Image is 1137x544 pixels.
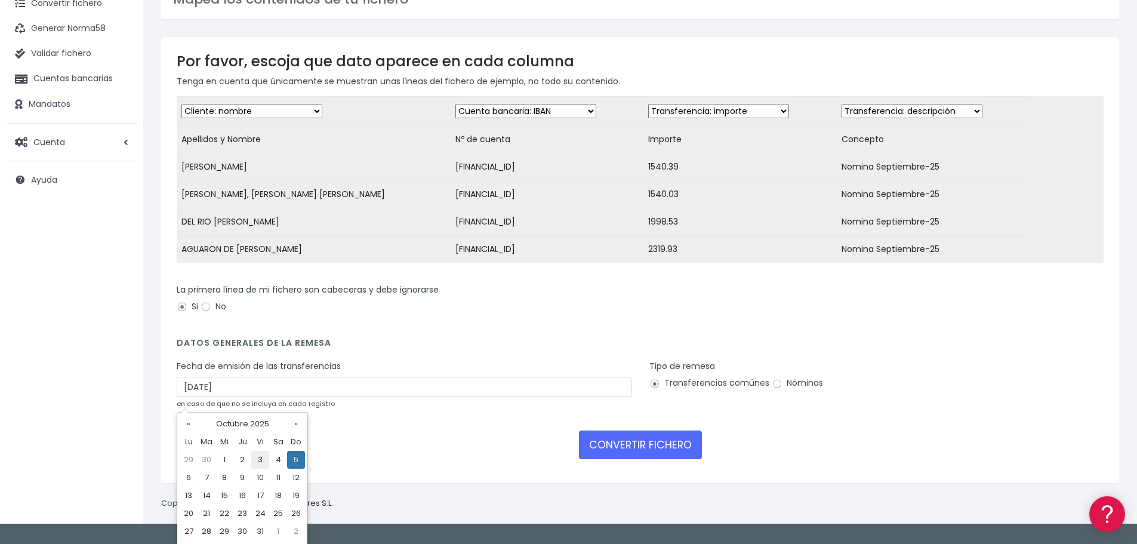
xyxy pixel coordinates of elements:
[177,284,439,296] label: La primera línea de mi fichero son cabeceras y debe ignorarse
[6,92,137,117] a: Mandatos
[287,487,305,505] td: 19
[287,469,305,487] td: 12
[215,433,233,451] th: Mi
[180,415,198,433] th: «
[215,523,233,540] td: 29
[643,153,837,181] td: 1540.39
[269,505,287,523] td: 25
[201,300,226,313] label: No
[451,236,644,263] td: [FINANCIAL_ID]
[180,433,198,451] th: Lu
[180,469,198,487] td: 6
[233,451,251,469] td: 2
[233,487,251,505] td: 16
[198,487,215,505] td: 14
[180,451,198,469] td: 29
[287,505,305,523] td: 26
[180,505,198,523] td: 20
[6,16,137,41] a: Generar Norma58
[643,126,837,153] td: Importe
[177,181,451,208] td: [PERSON_NAME], [PERSON_NAME] [PERSON_NAME]
[31,174,57,186] span: Ayuda
[251,451,269,469] td: 3
[233,433,251,451] th: Ju
[251,487,269,505] td: 17
[451,126,644,153] td: Nº de cuenta
[33,136,65,147] span: Cuenta
[215,451,233,469] td: 1
[269,451,287,469] td: 4
[233,469,251,487] td: 9
[269,433,287,451] th: Sa
[6,66,137,91] a: Cuentas bancarias
[177,399,335,408] small: en caso de que no se incluya en cada registro
[177,53,1104,70] h3: Por favor, escoja que dato aparece en cada columna
[269,523,287,540] td: 1
[451,153,644,181] td: [FINANCIAL_ID]
[180,487,198,505] td: 13
[6,130,137,155] a: Cuenta
[251,505,269,523] td: 24
[287,433,305,451] th: Do
[198,415,287,433] th: Octubre 2025
[198,469,215,487] td: 7
[251,433,269,451] th: Vi
[451,181,644,208] td: [FINANCIAL_ID]
[772,377,823,389] label: Nóminas
[6,167,137,192] a: Ayuda
[649,377,769,389] label: Transferencias comúnes
[269,487,287,505] td: 18
[180,523,198,540] td: 27
[287,523,305,540] td: 2
[643,208,837,236] td: 1998.53
[837,236,1030,263] td: Nomina Septiembre-25
[215,469,233,487] td: 8
[233,523,251,540] td: 30
[215,505,233,523] td: 22
[837,153,1030,181] td: Nomina Septiembre-25
[177,360,341,373] label: Fecha de emisión de las transferencias
[269,469,287,487] td: 11
[451,208,644,236] td: [FINANCIAL_ID]
[177,75,1104,88] p: Tenga en cuenta que únicamente se muestran unas líneas del fichero de ejemplo, no todo su contenido.
[177,300,198,313] label: Si
[287,451,305,469] td: 5
[6,41,137,66] a: Validar fichero
[177,338,1104,354] h4: Datos generales de la remesa
[837,181,1030,208] td: Nomina Septiembre-25
[177,236,451,263] td: AGUARON DE [PERSON_NAME]
[198,505,215,523] td: 21
[649,360,715,373] label: Tipo de remesa
[233,505,251,523] td: 23
[177,153,451,181] td: [PERSON_NAME]
[251,523,269,540] td: 31
[177,126,451,153] td: Apellidos y Nombre
[177,208,451,236] td: DEL RIO [PERSON_NAME]
[643,236,837,263] td: 2319.93
[161,497,335,510] p: Copyright © 2025 .
[579,431,702,459] button: CONVERTIR FICHERO
[837,126,1030,153] td: Concepto
[837,208,1030,236] td: Nomina Septiembre-25
[251,469,269,487] td: 10
[198,523,215,540] td: 28
[643,181,837,208] td: 1540.03
[198,433,215,451] th: Ma
[215,487,233,505] td: 15
[198,451,215,469] td: 30
[287,415,305,433] th: »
